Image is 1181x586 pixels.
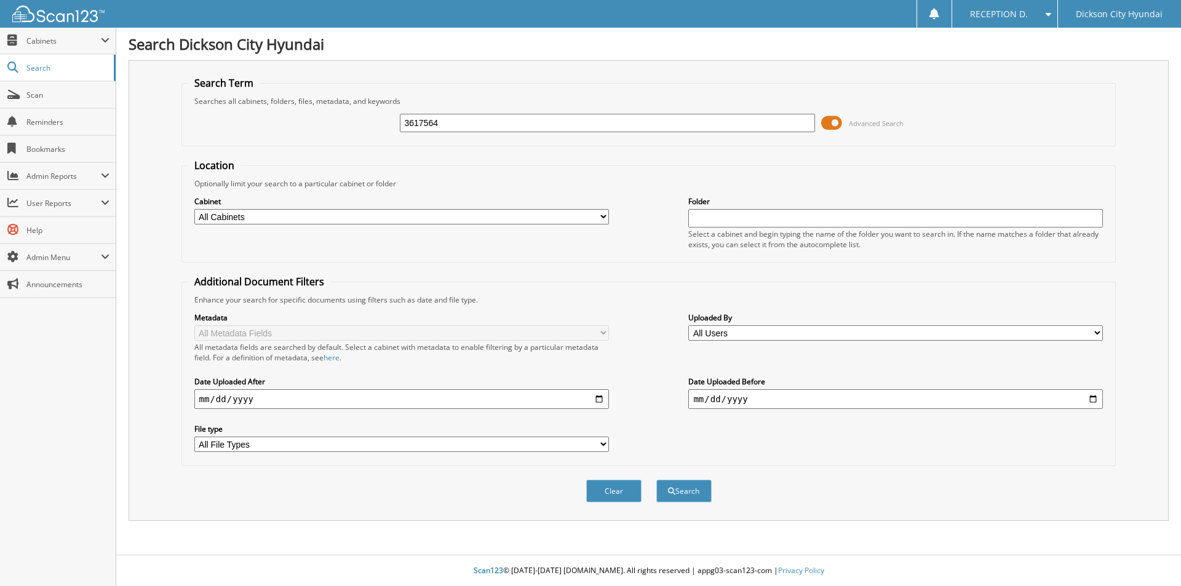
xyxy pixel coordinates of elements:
[188,76,260,90] legend: Search Term
[474,565,503,576] span: Scan123
[688,389,1103,409] input: end
[324,352,340,363] a: here
[656,480,712,502] button: Search
[688,312,1103,323] label: Uploaded By
[194,312,609,323] label: Metadata
[778,565,824,576] a: Privacy Policy
[188,178,1110,189] div: Optionally limit your search to a particular cabinet or folder
[26,171,101,181] span: Admin Reports
[26,144,109,154] span: Bookmarks
[12,6,105,22] img: scan123-logo-white.svg
[26,252,101,263] span: Admin Menu
[188,295,1110,305] div: Enhance your search for specific documents using filters such as date and file type.
[26,117,109,127] span: Reminders
[188,159,241,172] legend: Location
[26,36,101,46] span: Cabinets
[26,63,108,73] span: Search
[688,229,1103,250] div: Select a cabinet and begin typing the name of the folder you want to search in. If the name match...
[26,90,109,100] span: Scan
[194,424,609,434] label: File type
[194,376,609,387] label: Date Uploaded After
[970,10,1028,18] span: RECEPTION D.
[188,275,330,288] legend: Additional Document Filters
[26,225,109,236] span: Help
[194,342,609,363] div: All metadata fields are searched by default. Select a cabinet with metadata to enable filtering b...
[1076,10,1163,18] span: Dickson City Hyundai
[849,119,904,128] span: Advanced Search
[26,279,109,290] span: Announcements
[26,198,101,208] span: User Reports
[116,556,1181,586] div: © [DATE]-[DATE] [DOMAIN_NAME]. All rights reserved | appg03-scan123-com |
[1119,527,1181,586] iframe: Chat Widget
[688,376,1103,387] label: Date Uploaded Before
[586,480,642,502] button: Clear
[188,96,1110,106] div: Searches all cabinets, folders, files, metadata, and keywords
[194,196,609,207] label: Cabinet
[129,34,1169,54] h1: Search Dickson City Hyundai
[688,196,1103,207] label: Folder
[194,389,609,409] input: start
